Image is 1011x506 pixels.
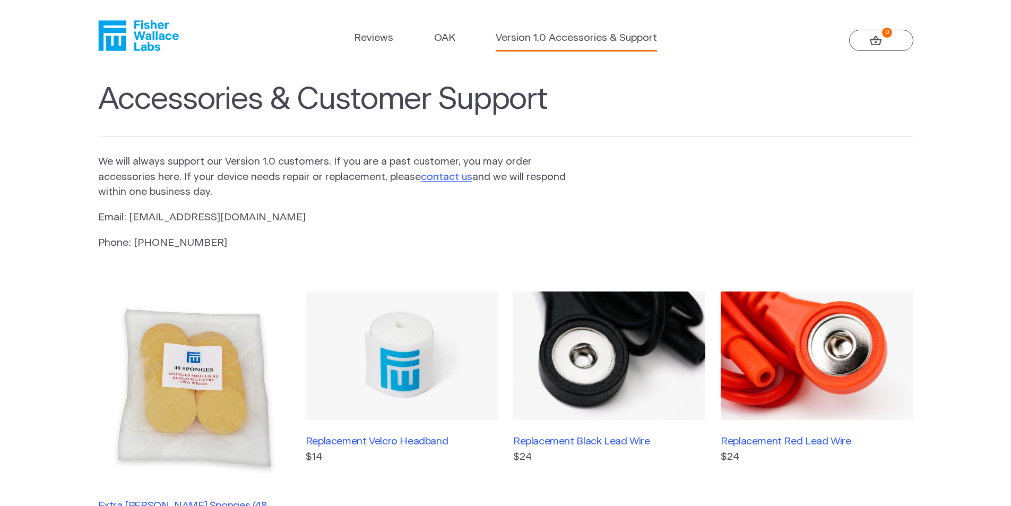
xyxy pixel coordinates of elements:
a: OAK [434,31,455,46]
h3: Replacement Black Lead Wire [513,435,705,448]
p: Email: [EMAIL_ADDRESS][DOMAIN_NAME] [98,210,567,226]
a: Version 1.0 Accessories & Support [496,31,657,46]
img: Replacement Red Lead Wire [721,291,913,420]
p: We will always support our Version 1.0 customers. If you are a past customer, you may order acces... [98,155,567,200]
a: contact us [421,172,472,182]
a: Reviews [354,31,393,46]
a: 0 [849,30,913,51]
img: Replacement Black Lead Wire [513,291,705,420]
p: Phone: [PHONE_NUMBER] [98,236,567,251]
h1: Accessories & Customer Support [98,82,913,137]
a: Fisher Wallace [98,20,179,51]
p: $24 [513,450,705,465]
img: Replacement Velcro Headband [306,291,498,420]
img: Extra Fisher Wallace Sponges (48 pack) [98,291,290,484]
p: $14 [306,450,498,465]
p: $24 [721,450,913,465]
h3: Replacement Red Lead Wire [721,435,913,448]
strong: 0 [882,28,892,38]
h3: Replacement Velcro Headband [306,435,498,448]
